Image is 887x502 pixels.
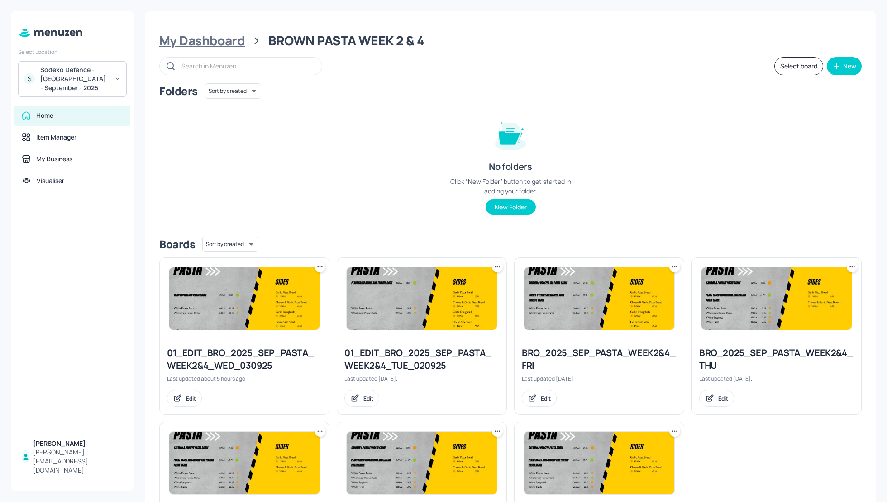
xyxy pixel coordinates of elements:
[18,48,127,56] div: Select Location
[363,395,373,402] div: Edit
[169,267,320,330] img: 2025-09-03-1756895047623ydgvx8hhqfq.jpeg
[33,439,123,448] div: [PERSON_NAME]
[186,395,196,402] div: Edit
[167,375,322,382] div: Last updated about 5 hours ago.
[347,432,497,494] img: 2025-05-09-1746794606636msztcnu3tqq.jpeg
[699,375,854,382] div: Last updated [DATE].
[37,176,64,185] div: Visualiser
[843,63,856,69] div: New
[40,65,109,92] div: Sodexo Defence - [GEOGRAPHIC_DATA] - September - 2025
[489,160,532,173] div: No folders
[488,111,533,157] img: folder-empty
[159,237,195,251] div: Boards
[827,57,862,75] button: New
[33,448,123,475] div: [PERSON_NAME][EMAIL_ADDRESS][DOMAIN_NAME]
[699,347,854,372] div: BRO_2025_SEP_PASTA_WEEK2&4_THU
[202,235,258,253] div: Sort by created
[205,82,261,100] div: Sort by created
[36,111,53,120] div: Home
[524,267,674,330] img: 2025-05-23-1747986455284v2oh8tey4v.jpeg
[268,33,424,49] div: BROWN PASTA WEEK 2 & 4
[181,59,313,72] input: Search in Menuzen
[541,395,551,402] div: Edit
[159,84,198,98] div: Folders
[524,432,674,494] img: 2025-05-09-1746794606636msztcnu3tqq.jpeg
[169,432,320,494] img: 2025-05-09-1746794606636msztcnu3tqq.jpeg
[718,395,728,402] div: Edit
[344,375,499,382] div: Last updated [DATE].
[36,154,72,164] div: My Business
[522,375,677,382] div: Last updated [DATE].
[159,33,245,49] div: My Dashboard
[344,347,499,372] div: 01_EDIT_BRO_2025_SEP_PASTA_WEEK2&4_TUE_020925
[701,267,852,330] img: 2025-05-09-1746794606636msztcnu3tqq.jpeg
[24,73,35,84] div: S
[443,177,578,196] div: Click “New Folder” button to get started in adding your folder.
[522,347,677,372] div: BRO_2025_SEP_PASTA_WEEK2&4_FRI
[347,267,497,330] img: 2025-09-02-1756807437217hxxukcvlqz7.jpeg
[36,133,76,142] div: Item Manager
[774,57,823,75] button: Select board
[486,199,536,215] button: New Folder
[167,347,322,372] div: 01_EDIT_BRO_2025_SEP_PASTA_WEEK2&4_WED_030925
